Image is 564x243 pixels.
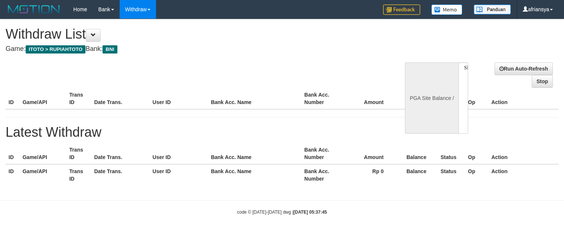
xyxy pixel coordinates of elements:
[438,143,465,164] th: Status
[6,88,20,109] th: ID
[6,143,20,164] th: ID
[20,164,67,185] th: Game/API
[348,143,395,164] th: Amount
[6,164,20,185] th: ID
[20,143,67,164] th: Game/API
[301,164,348,185] th: Bank Acc. Number
[237,210,327,215] small: code © [DATE]-[DATE] dwg |
[26,45,85,54] span: ITOTO > RUPIAHTOTO
[395,88,437,109] th: Balance
[301,143,348,164] th: Bank Acc. Number
[208,164,301,185] th: Bank Acc. Name
[66,143,91,164] th: Trans ID
[405,62,458,134] div: PGA Site Balance /
[465,88,489,109] th: Op
[6,27,369,42] h1: Withdraw List
[431,4,463,15] img: Button%20Memo.svg
[91,143,149,164] th: Date Trans.
[395,164,437,185] th: Balance
[488,143,558,164] th: Action
[103,45,117,54] span: BNI
[488,164,558,185] th: Action
[6,4,62,15] img: MOTION_logo.png
[294,210,327,215] strong: [DATE] 05:37:45
[301,88,348,109] th: Bank Acc. Number
[6,125,558,140] h1: Latest Withdraw
[208,88,301,109] th: Bank Acc. Name
[495,62,553,75] a: Run Auto-Refresh
[474,4,511,14] img: panduan.png
[488,88,558,109] th: Action
[66,88,91,109] th: Trans ID
[91,164,149,185] th: Date Trans.
[208,143,301,164] th: Bank Acc. Name
[6,45,369,53] h4: Game: Bank:
[383,4,420,15] img: Feedback.jpg
[438,164,465,185] th: Status
[150,164,208,185] th: User ID
[532,75,553,88] a: Stop
[348,164,395,185] th: Rp 0
[348,88,395,109] th: Amount
[395,143,437,164] th: Balance
[465,164,489,185] th: Op
[20,88,67,109] th: Game/API
[150,88,208,109] th: User ID
[150,143,208,164] th: User ID
[66,164,91,185] th: Trans ID
[465,143,489,164] th: Op
[91,88,149,109] th: Date Trans.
